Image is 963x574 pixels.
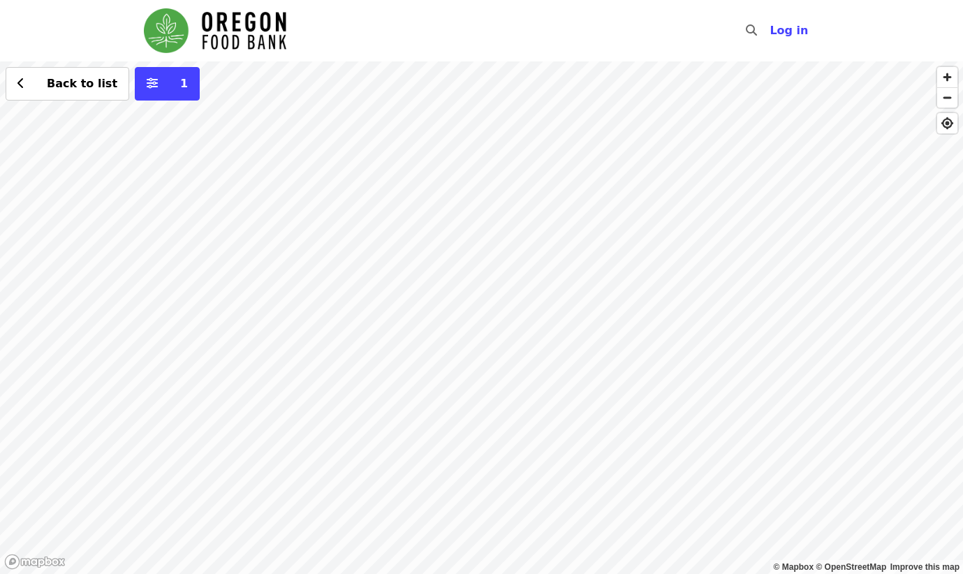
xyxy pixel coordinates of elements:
[765,14,777,47] input: Search
[17,77,24,90] i: chevron-left icon
[746,24,757,37] i: search icon
[180,77,188,90] span: 1
[937,67,957,87] button: Zoom In
[6,67,129,101] button: Back to list
[147,77,158,90] i: sliders-h icon
[770,24,808,37] span: Log in
[135,67,200,101] button: More filters (1 selected)
[774,562,814,572] a: Mapbox
[890,562,960,572] a: Map feedback
[937,113,957,133] button: Find My Location
[47,77,117,90] span: Back to list
[4,554,66,570] a: Mapbox logo
[144,8,286,53] img: Oregon Food Bank - Home
[816,562,886,572] a: OpenStreetMap
[758,17,819,45] button: Log in
[937,87,957,108] button: Zoom Out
